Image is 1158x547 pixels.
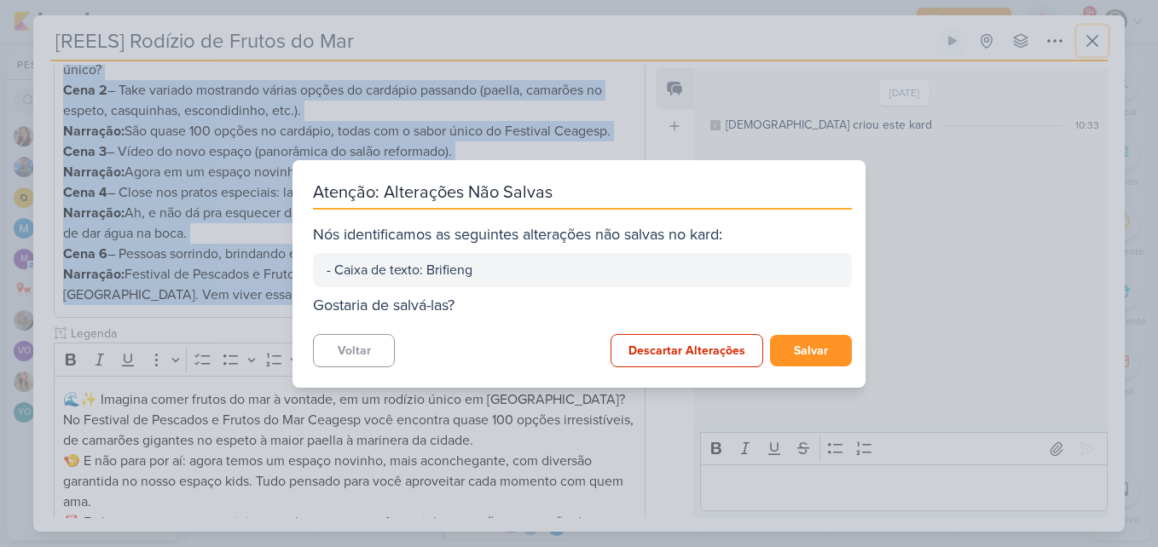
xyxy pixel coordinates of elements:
[327,260,838,280] div: - Caixa de texto: Brifieng
[770,335,852,366] button: Salvar
[313,223,852,246] div: Nós identificamos as seguintes alterações não salvas no kard:
[313,294,852,317] div: Gostaria de salvá-las?
[313,181,852,210] div: Atenção: Alterações Não Salvas
[313,334,395,367] button: Voltar
[611,334,763,367] button: Descartar Alterações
